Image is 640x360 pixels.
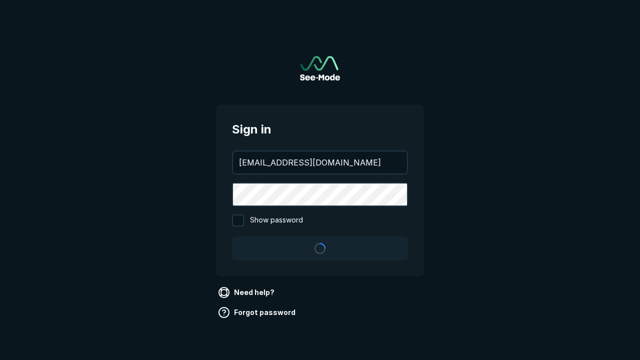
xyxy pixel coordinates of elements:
span: Sign in [232,120,408,138]
span: Show password [250,214,303,226]
input: your@email.com [233,151,407,173]
a: Need help? [216,284,278,300]
img: See-Mode Logo [300,56,340,80]
a: Forgot password [216,304,299,320]
a: Go to sign in [300,56,340,80]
